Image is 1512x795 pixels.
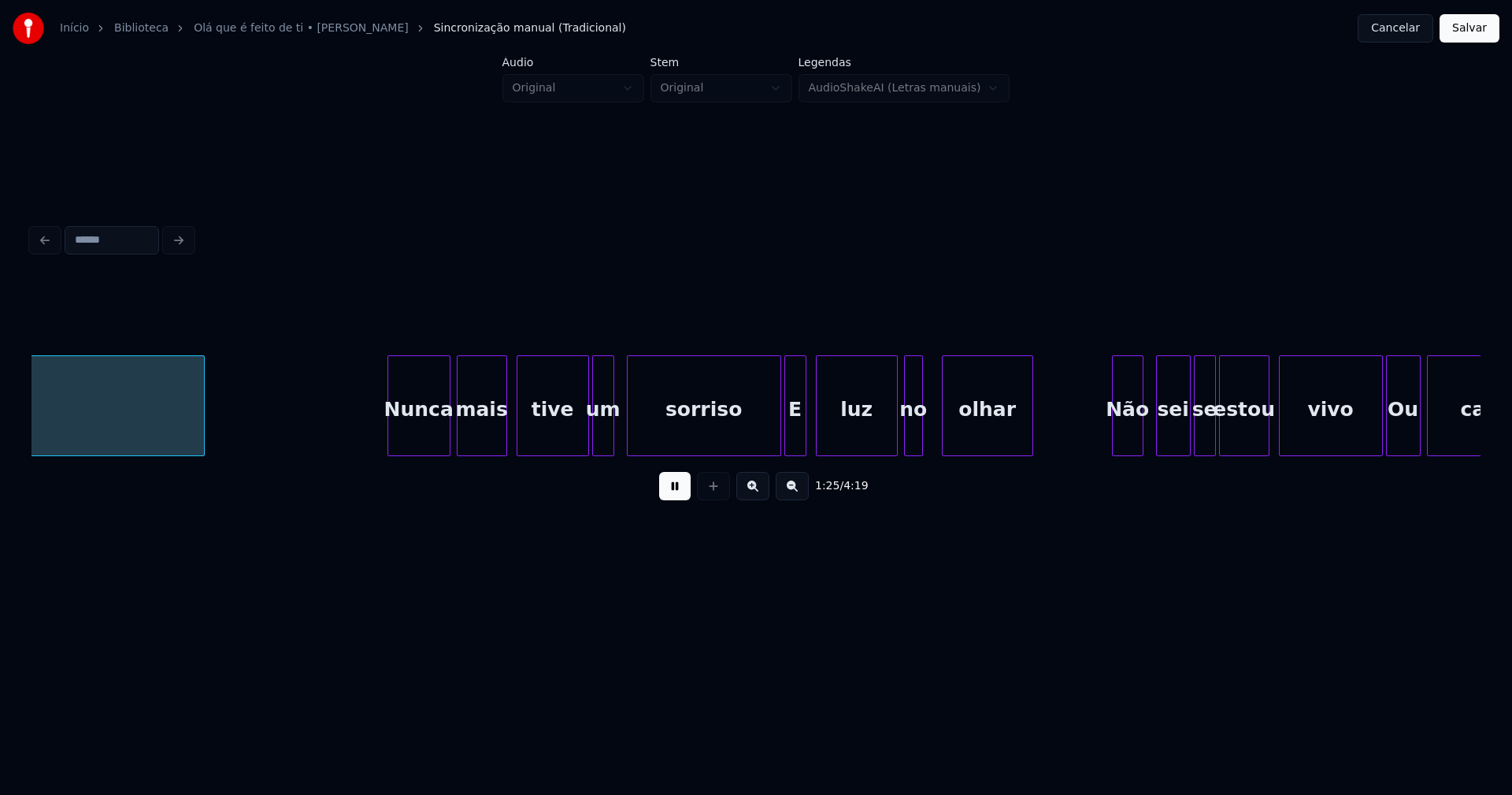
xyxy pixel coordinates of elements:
button: Salvar [1440,14,1499,43]
span: 4:19 [843,478,868,494]
label: Áudio [502,57,644,68]
nav: breadcrumb [60,20,626,36]
img: youka [13,13,44,44]
span: 1:25 [815,478,839,494]
span: Sincronização manual (Tradicional) [434,20,626,36]
a: Biblioteca [114,20,169,36]
a: Início [60,20,89,36]
a: Olá que é feito de ti • [PERSON_NAME] [194,20,409,36]
div: / [815,478,853,494]
label: Stem [650,57,792,68]
label: Legendas [799,57,1010,68]
button: Cancelar [1358,14,1433,43]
